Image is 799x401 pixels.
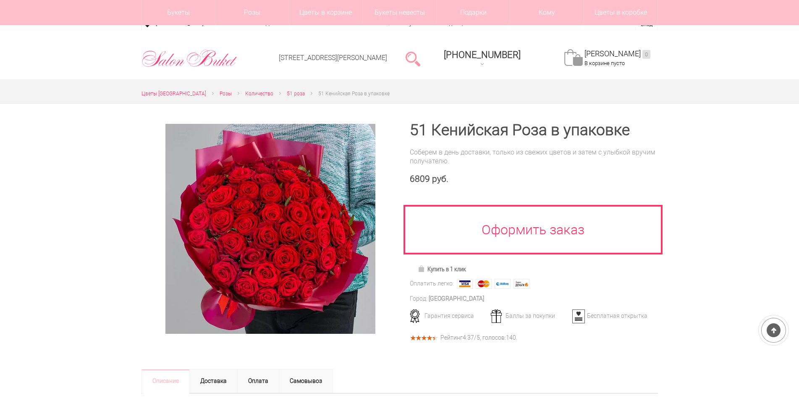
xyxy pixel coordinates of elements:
a: [PERSON_NAME] [584,49,650,59]
a: 51 роза [287,89,305,98]
a: [STREET_ADDRESS][PERSON_NAME] [279,54,387,62]
span: 4.37 [463,334,474,341]
a: Оформить заказ [403,205,663,254]
a: Цветы [GEOGRAPHIC_DATA] [141,89,206,98]
a: Оплата [237,369,279,393]
div: Баллы за покупки [488,312,571,320]
div: Бесплатная открытка [569,312,652,320]
ins: 0 [642,50,650,59]
img: Цветы Нижний Новгород [141,47,238,69]
img: Купить в 1 клик [418,265,427,272]
a: Купить в 1 клик [414,263,470,275]
span: Цветы [GEOGRAPHIC_DATA] [141,91,206,97]
span: Розы [220,91,232,97]
div: Рейтинг /5, голосов: . [440,335,517,340]
a: Доставка [189,369,238,393]
span: [PHONE_NUMBER] [444,50,521,60]
a: [PHONE_NUMBER] [439,47,526,71]
span: 51 Кенийская Роза в упаковке [318,91,390,97]
img: MasterCard [476,279,492,289]
span: Количество [245,91,273,97]
span: В корзине пусто [584,60,625,66]
div: Оплатить легко: [410,279,454,288]
span: 51 роза [287,91,305,97]
div: [GEOGRAPHIC_DATA] [429,294,484,303]
a: Увеличить [152,124,390,334]
span: 140 [506,334,516,341]
img: Яндекс Деньги [513,279,529,289]
div: Гарантия сервиса [407,312,490,320]
a: Розы [220,89,232,98]
div: Город: [410,294,427,303]
img: Visa [457,279,473,289]
img: Webmoney [495,279,511,289]
a: Описание [141,369,190,393]
div: 6809 руб. [410,174,658,184]
div: Соберем в день доставки, только из свежих цветов и затем с улыбкой вручим получателю. [410,148,658,165]
h1: 51 Кенийская Роза в упаковке [410,123,658,138]
img: 51 Кенийская Роза в упаковке [165,124,375,334]
a: Самовывоз [279,369,333,393]
a: Количество [245,89,273,98]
